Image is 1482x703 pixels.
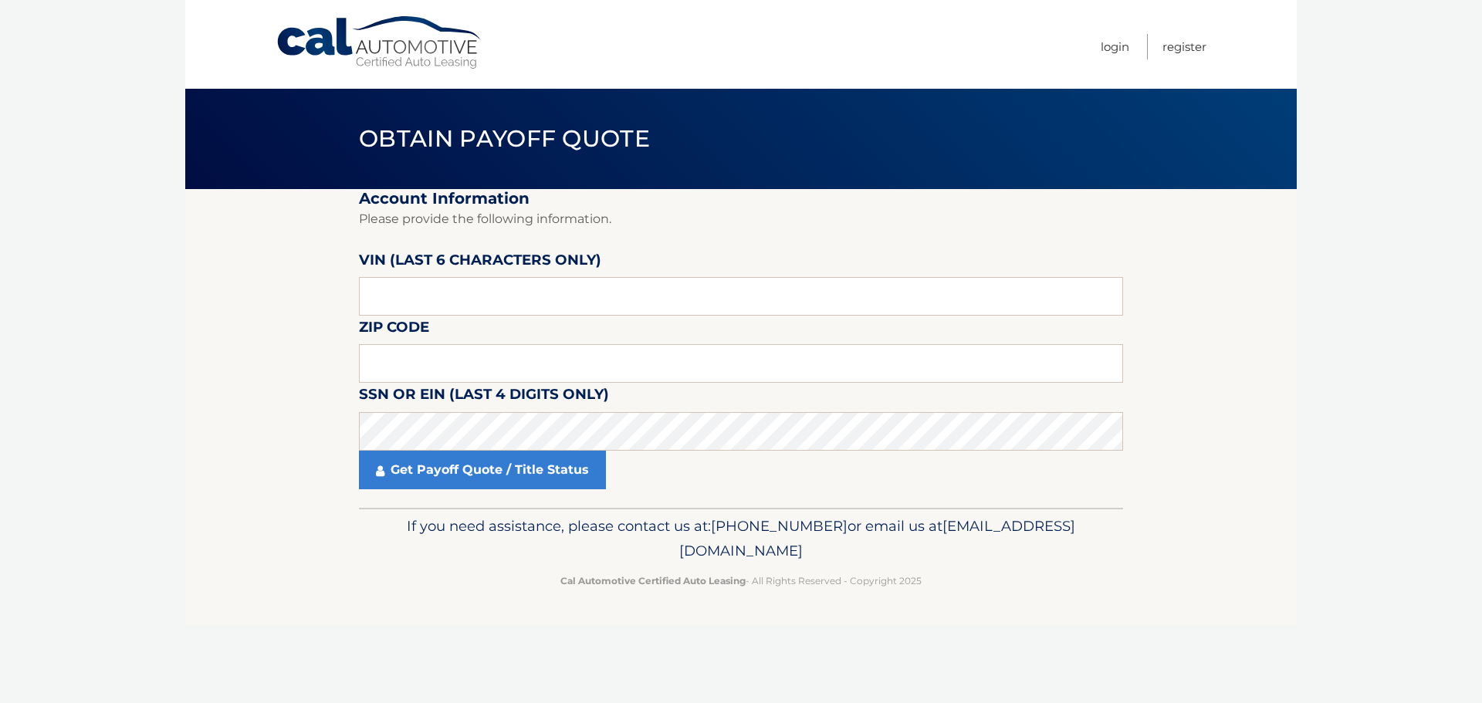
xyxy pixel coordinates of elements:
p: Please provide the following information. [359,208,1123,230]
a: Cal Automotive [276,15,484,70]
label: Zip Code [359,316,429,344]
label: VIN (last 6 characters only) [359,248,601,277]
span: [PHONE_NUMBER] [711,517,848,535]
h2: Account Information [359,189,1123,208]
p: - All Rights Reserved - Copyright 2025 [369,573,1113,589]
strong: Cal Automotive Certified Auto Leasing [560,575,746,586]
a: Register [1162,34,1206,59]
a: Login [1101,34,1129,59]
span: Obtain Payoff Quote [359,124,650,153]
p: If you need assistance, please contact us at: or email us at [369,514,1113,563]
label: SSN or EIN (last 4 digits only) [359,383,609,411]
a: Get Payoff Quote / Title Status [359,451,606,489]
